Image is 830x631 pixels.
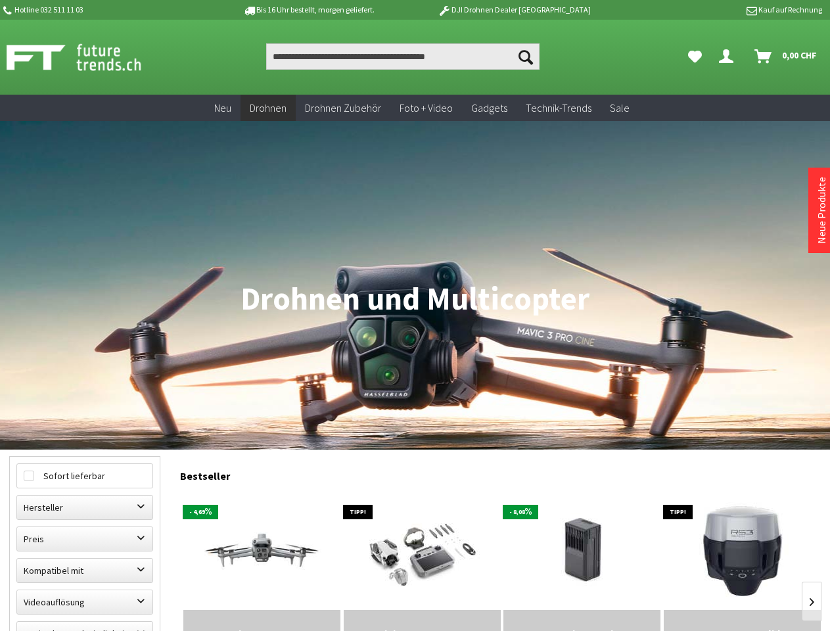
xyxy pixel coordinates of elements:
[7,41,170,74] img: Shop Futuretrends - zur Startseite wechseln
[512,43,540,70] button: Suchen
[471,101,507,114] span: Gadgets
[508,492,656,610] img: DJI Enterprise Matrice 350 Akku TB65
[206,2,411,18] p: Bis 16 Uhr bestellt, morgen geliefert.
[411,2,616,18] p: DJI Drohnen Dealer [GEOGRAPHIC_DATA]
[17,464,152,488] label: Sofort lieferbar
[296,95,390,122] a: Drohnen Zubehör
[266,43,540,70] input: Produkt, Marke, Kategorie, EAN, Artikelnummer…
[462,95,517,122] a: Gadgets
[17,496,152,519] label: Hersteller
[214,101,231,114] span: Neu
[610,101,630,114] span: Sale
[17,590,152,614] label: Videoauflösung
[683,492,802,610] img: REACH RS3 von Emlid - GNSS-Empfänger mit Neigungssensor
[305,101,381,114] span: Drohnen Zubehör
[17,527,152,551] label: Preis
[681,43,708,70] a: Meine Favoriten
[749,43,823,70] a: Warenkorb
[183,507,340,596] img: DJI Matrice 4T
[205,95,241,122] a: Neu
[517,95,601,122] a: Technik-Trends
[17,559,152,582] label: Kompatibel mit
[400,101,453,114] span: Foto + Video
[815,177,828,244] a: Neue Produkte
[526,101,591,114] span: Technik-Trends
[601,95,639,122] a: Sale
[714,43,744,70] a: Dein Konto
[390,95,462,122] a: Foto + Video
[348,492,496,610] img: DJI Mini 4 Pro
[180,456,821,489] div: Bestseller
[9,283,821,315] h1: Drohnen und Multicopter
[241,95,296,122] a: Drohnen
[782,45,817,66] span: 0,00 CHF
[250,101,287,114] span: Drohnen
[617,2,822,18] p: Kauf auf Rechnung
[1,2,206,18] p: Hotline 032 511 11 03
